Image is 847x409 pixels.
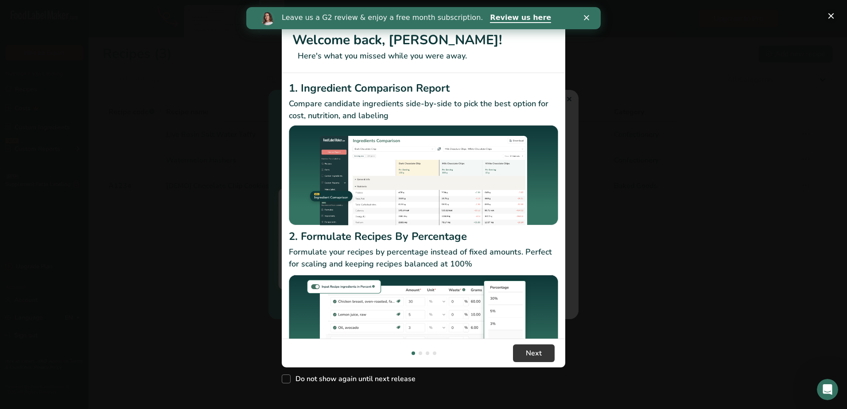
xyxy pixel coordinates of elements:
button: Next [513,344,555,362]
h1: Welcome back, [PERSON_NAME]! [292,30,555,50]
h2: 1. Ingredient Comparison Report [289,80,558,96]
iframe: Intercom live chat banner [246,7,601,29]
span: Next [526,348,542,359]
p: Formulate your recipes by percentage instead of fixed amounts. Perfect for scaling and keeping re... [289,246,558,270]
img: Ingredient Comparison Report [289,125,558,226]
p: Compare candidate ingredients side-by-side to pick the best option for cost, nutrition, and labeling [289,98,558,122]
iframe: Intercom live chat [817,379,838,400]
div: Close [338,8,346,13]
p: Here's what you missed while you were away. [292,50,555,62]
span: Do not show again until next release [291,374,416,383]
h2: 2. Formulate Recipes By Percentage [289,228,558,244]
img: Formulate Recipes By Percentage [289,274,558,380]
